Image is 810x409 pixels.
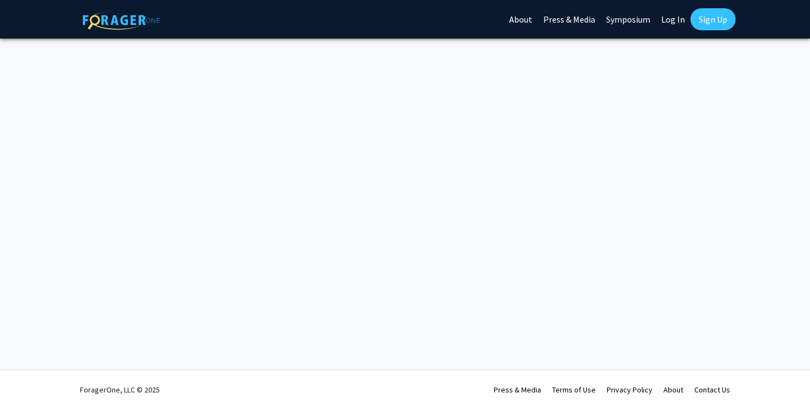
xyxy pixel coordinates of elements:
a: Terms of Use [552,385,596,395]
a: Sign Up [690,8,736,30]
div: ForagerOne, LLC © 2025 [80,370,160,409]
a: Privacy Policy [607,385,652,395]
a: About [663,385,683,395]
img: ForagerOne Logo [83,10,160,30]
a: Contact Us [694,385,730,395]
a: Press & Media [494,385,541,395]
